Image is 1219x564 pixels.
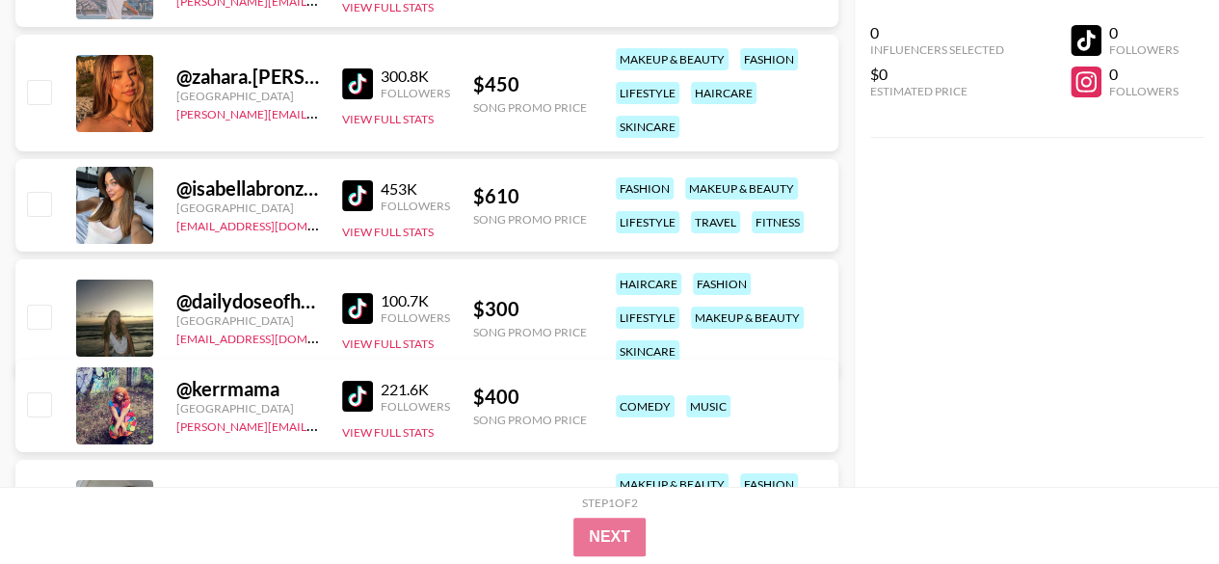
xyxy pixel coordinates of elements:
div: Followers [381,310,450,325]
div: $ 450 [473,72,587,96]
div: Song Promo Price [473,325,587,339]
div: lifestyle [616,307,679,329]
div: haircare [691,82,756,104]
div: @ isabellabronzen [176,176,319,201]
div: [GEOGRAPHIC_DATA] [176,313,319,328]
img: TikTok [342,180,373,211]
div: 453K [381,179,450,199]
div: Followers [381,86,450,100]
a: [PERSON_NAME][EMAIL_ADDRESS][PERSON_NAME][PERSON_NAME][DOMAIN_NAME] [176,103,645,121]
div: skincare [616,340,679,363]
button: View Full Stats [342,336,434,351]
div: fashion [616,177,674,200]
div: Followers [1109,84,1179,98]
div: Song Promo Price [473,212,587,227]
div: @ zahara.[PERSON_NAME] [176,65,319,89]
div: Followers [1109,42,1179,57]
div: 100.7K [381,291,450,310]
div: Followers [381,199,450,213]
div: 300.8K [381,67,450,86]
div: Song Promo Price [473,413,587,427]
div: skincare [616,116,679,138]
div: music [686,395,730,417]
div: lifestyle [616,82,679,104]
div: fashion [740,48,798,70]
button: View Full Stats [342,225,434,239]
div: 0 [870,23,1004,42]
div: [GEOGRAPHIC_DATA] [176,89,319,103]
div: lifestyle [616,211,679,233]
div: fitness [752,211,804,233]
div: Song Promo Price [473,100,587,115]
button: Next [573,518,646,556]
div: [GEOGRAPHIC_DATA] [176,401,319,416]
div: 0 [1109,23,1179,42]
div: fashion [693,273,751,295]
div: travel [691,211,740,233]
a: [EMAIL_ADDRESS][DOMAIN_NAME] [176,328,370,346]
div: 221.6K [381,380,450,399]
div: $ 400 [473,385,587,409]
div: @ dailydoseofhannahx [176,289,319,313]
a: [PERSON_NAME][EMAIL_ADDRESS][DOMAIN_NAME] [176,416,462,434]
button: View Full Stats [342,425,434,440]
div: Step 1 of 2 [582,496,638,510]
a: [EMAIL_ADDRESS][DOMAIN_NAME] [176,215,370,233]
button: View Full Stats [342,112,434,126]
div: Estimated Price [870,84,1004,98]
div: fashion [740,473,798,496]
div: [GEOGRAPHIC_DATA] [176,201,319,215]
div: 0 [1109,65,1179,84]
div: makeup & beauty [616,473,729,496]
div: haircare [616,273,681,295]
div: comedy [616,395,675,417]
img: TikTok [342,68,373,99]
div: makeup & beauty [616,48,729,70]
div: Influencers Selected [870,42,1004,57]
div: $0 [870,65,1004,84]
div: $ 610 [473,184,587,208]
div: $ 300 [473,297,587,321]
img: TikTok [342,381,373,412]
div: @ kerrmama [176,377,319,401]
div: Followers [381,399,450,414]
div: makeup & beauty [685,177,798,200]
div: makeup & beauty [691,307,804,329]
img: TikTok [342,293,373,324]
